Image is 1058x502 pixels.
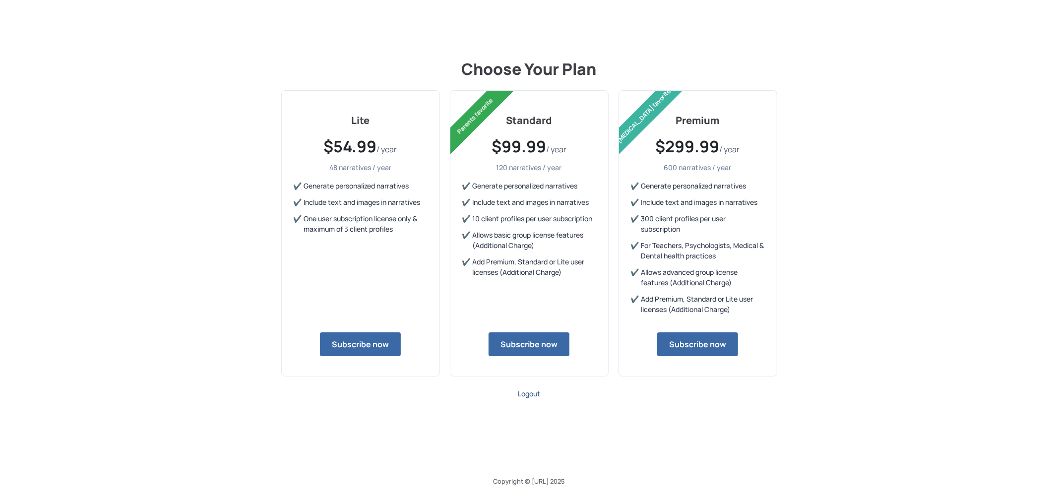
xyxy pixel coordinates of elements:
[631,181,765,191] li: Generate personalized narratives
[602,74,685,158] span: [MEDICAL_DATA] favorite
[720,144,740,155] span: / year
[631,115,765,126] h3: Premium
[294,162,428,173] p: 48 narratives / year
[494,477,565,486] span: Copyright © [URL] 2025
[631,197,765,207] li: Include text and images in narratives
[261,60,797,78] h2: Choose Your Plan
[462,256,596,277] li: Add Premium, Standard or Lite user licenses (Additional Charge)
[631,213,765,234] li: 300 client profiles per user subscription
[462,181,596,191] li: Generate personalized narratives
[294,197,428,207] li: Include text and images in narratives
[462,197,596,207] li: Include text and images in narratives
[294,134,428,158] p: $54.99
[631,134,765,158] p: $299.99
[320,332,401,356] button: Subscribe now
[546,144,566,155] span: / year
[489,332,569,356] button: Subscribe now
[462,162,596,173] p: 120 narratives / year
[631,240,765,261] li: For Teachers, Psychologists, Medical & Dental health practices
[294,115,428,126] h3: Lite
[294,213,428,234] li: One user subscription license only & maximum of 3 client profiles
[631,162,765,173] p: 600 narratives / year
[462,230,596,251] li: Allows basic group license features (Additional Charge)
[518,388,540,399] a: Logout
[294,181,428,191] li: Generate personalized narratives
[462,115,596,126] h3: Standard
[462,134,596,158] p: $99.99
[377,144,397,155] span: / year
[657,332,738,356] button: Subscribe now
[433,74,516,158] span: Parents favorite
[518,389,540,398] span: Logout
[631,267,765,288] li: Allows advanced group license features (Additional Charge)
[631,294,765,314] li: Add Premium, Standard or Lite user licenses (Additional Charge)
[462,213,596,224] li: 10 client profiles per user subscription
